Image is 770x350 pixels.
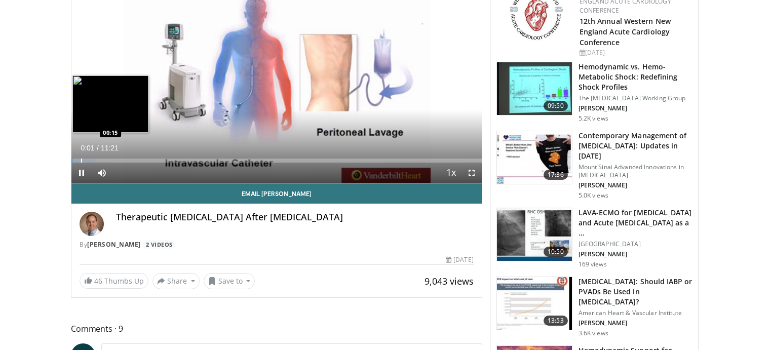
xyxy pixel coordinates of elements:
[101,144,119,152] span: 11:21
[580,16,671,47] a: 12th Annual Western New England Acute Cardiology Conference
[579,260,607,268] p: 169 views
[544,101,568,111] span: 09:50
[425,275,474,287] span: 9,043 views
[579,163,692,179] p: Mount Sinai Advanced Innovations in [MEDICAL_DATA]
[579,131,692,161] h3: Contemporary Management of [MEDICAL_DATA]: Updates in [DATE]
[496,131,692,200] a: 17:36 Contemporary Management of [MEDICAL_DATA]: Updates in [DATE] Mount Sinai Advanced Innovatio...
[461,163,482,183] button: Fullscreen
[71,183,482,204] a: Email [PERSON_NAME]
[71,322,482,335] span: Comments 9
[81,144,94,152] span: 0:01
[579,104,692,112] p: [PERSON_NAME]
[497,208,572,261] img: bfe982c0-9e0d-464e-928c-882aa48aa4fd.150x105_q85_crop-smart_upscale.jpg
[80,273,148,289] a: 46 Thumbs Up
[152,273,200,289] button: Share
[87,240,141,249] a: [PERSON_NAME]
[80,212,104,236] img: Avatar
[497,277,572,330] img: fc7ef86f-c6ee-4b93-adf1-6357ab0ee315.150x105_q85_crop-smart_upscale.jpg
[579,309,692,317] p: American Heart & Vascular Institute
[579,191,608,200] p: 5.0K views
[579,319,692,327] p: [PERSON_NAME]
[579,240,692,248] p: [GEOGRAPHIC_DATA]
[72,75,148,133] img: image.jpeg
[71,163,92,183] button: Pause
[579,208,692,238] h3: LAVA-ECMO for [MEDICAL_DATA] and Acute [MEDICAL_DATA] as a …
[116,212,474,223] h4: Therapeutic [MEDICAL_DATA] After [MEDICAL_DATA]
[71,159,482,163] div: Progress Bar
[579,181,692,189] p: [PERSON_NAME]
[544,316,568,326] span: 13:53
[496,208,692,268] a: 10:50 LAVA-ECMO for [MEDICAL_DATA] and Acute [MEDICAL_DATA] as a … [GEOGRAPHIC_DATA] [PERSON_NAME...
[94,276,102,286] span: 46
[496,277,692,337] a: 13:53 [MEDICAL_DATA]: Should IABP or PVADs Be Used in [MEDICAL_DATA]? American Heart & Vascular I...
[497,131,572,184] img: df55f059-d842-45fe-860a-7f3e0b094e1d.150x105_q85_crop-smart_upscale.jpg
[497,62,572,115] img: 2496e462-765f-4e8f-879f-a0c8e95ea2b6.150x105_q85_crop-smart_upscale.jpg
[579,62,692,92] h3: Hemodynamic vs. Hemo-Metabolic Shock: Redefining Shock Profiles
[544,247,568,257] span: 10:50
[441,163,461,183] button: Playback Rate
[80,240,474,249] div: By
[579,94,692,102] p: The [MEDICAL_DATA] Working Group
[496,62,692,123] a: 09:50 Hemodynamic vs. Hemo-Metabolic Shock: Redefining Shock Profiles The [MEDICAL_DATA] Working ...
[142,240,176,249] a: 2 Videos
[579,329,608,337] p: 3.6K views
[580,48,690,57] div: [DATE]
[446,255,473,264] div: [DATE]
[579,277,692,307] h3: [MEDICAL_DATA]: Should IABP or PVADs Be Used in [MEDICAL_DATA]?
[544,170,568,180] span: 17:36
[204,273,255,289] button: Save to
[579,114,608,123] p: 5.2K views
[97,144,99,152] span: /
[92,163,112,183] button: Mute
[579,250,692,258] p: [PERSON_NAME]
